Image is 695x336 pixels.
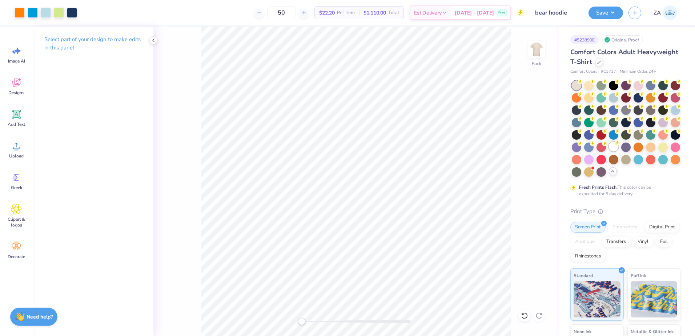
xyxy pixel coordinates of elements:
div: Back [532,60,541,67]
span: Designs [8,90,24,96]
span: Greek [11,185,22,191]
div: Transfers [602,236,631,247]
span: Per Item [337,9,355,17]
p: Select part of your design to make edits in this panel [44,35,142,52]
span: Clipart & logos [4,216,28,228]
span: Comfort Colors Adult Heavyweight T-Shirt [570,48,678,66]
span: Est. Delivery [414,9,442,17]
span: Upload [9,153,24,159]
span: Minimum Order: 24 + [620,69,656,75]
span: ZA [654,9,661,17]
img: Back [529,42,544,57]
button: Save [588,7,623,19]
span: Total [388,9,399,17]
img: Standard [574,281,620,317]
span: [DATE] - [DATE] [455,9,494,17]
div: Foil [655,236,672,247]
span: Decorate [8,254,25,260]
a: ZA [650,5,680,20]
div: Embroidery [608,222,642,233]
span: Metallic & Glitter Ink [631,328,674,335]
img: Zuriel Alaba [663,5,677,20]
span: Free [498,10,505,15]
img: Puff Ink [631,281,678,317]
strong: Need help? [27,313,53,320]
input: Untitled Design [530,5,583,20]
div: Rhinestones [570,251,606,262]
div: Original Proof [602,35,643,44]
input: – – [267,6,296,19]
strong: Fresh Prints Flash: [579,184,618,190]
div: Vinyl [633,236,653,247]
div: Applique [570,236,599,247]
div: Screen Print [570,222,606,233]
div: Print Type [570,207,680,216]
div: Accessibility label [298,318,305,325]
span: Comfort Colors [570,69,597,75]
div: # 523890E [570,35,599,44]
span: $1,110.00 [363,9,386,17]
div: This color can be expedited for 5 day delivery. [579,184,668,197]
span: # C1717 [601,69,616,75]
span: Standard [574,272,593,279]
span: Add Text [8,121,25,127]
span: $22.20 [319,9,335,17]
span: Image AI [8,58,25,64]
span: Puff Ink [631,272,646,279]
div: Digital Print [644,222,680,233]
span: Neon Ink [574,328,591,335]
